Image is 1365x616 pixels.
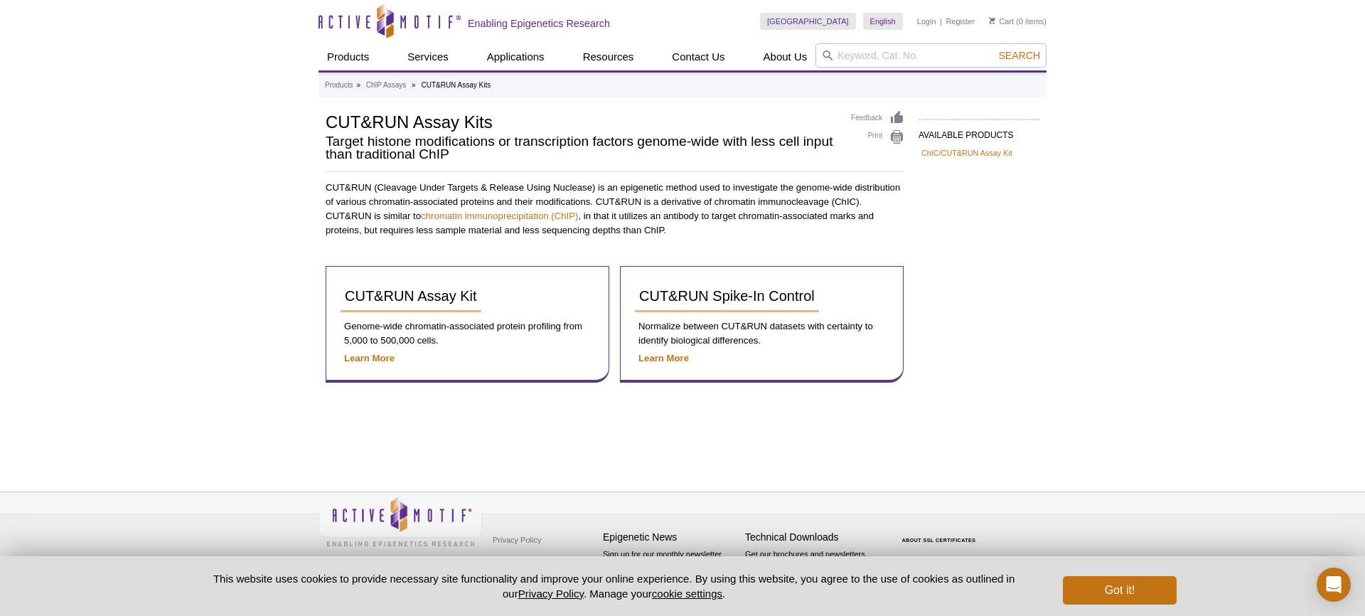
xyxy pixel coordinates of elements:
[1063,576,1177,605] button: Got it!
[989,17,995,24] img: Your Cart
[999,50,1040,61] span: Search
[344,353,395,363] a: Learn More
[1317,568,1351,602] div: Open Intercom Messenger
[815,43,1046,68] input: Keyword, Cat. No.
[478,43,553,70] a: Applications
[638,353,689,363] a: Learn More
[326,181,904,238] p: CUT&RUN (Cleavage Under Targets & Release Using Nuclease) is an epigenetic method used to investi...
[639,288,815,304] span: CUT&RUN Spike-In Control
[356,81,360,89] li: »
[412,81,416,89] li: »
[489,551,564,572] a: Terms & Conditions
[325,79,353,92] a: Products
[940,13,942,30] li: |
[652,588,722,600] button: cookie settings
[603,531,738,543] h4: Epigenetic News
[745,548,880,585] p: Get our brochures and newsletters, or request them by mail.
[946,16,975,26] a: Register
[635,319,889,348] p: Normalize between CUT&RUN datasets with certainty to identify biological differences.
[989,16,1014,26] a: Cart
[345,288,477,304] span: CUT&RUN Assay Kit
[760,13,856,30] a: [GEOGRAPHIC_DATA]
[887,517,994,548] table: Click to Verify - This site chose Symantec SSL for secure e-commerce and confidential communicati...
[902,538,976,543] a: ABOUT SSL CERTIFICATES
[399,43,457,70] a: Services
[574,43,643,70] a: Resources
[745,531,880,543] h4: Technical Downloads
[318,43,378,70] a: Products
[421,211,578,221] a: chromatin immunoprecipitation (ChIP)
[919,119,1039,144] h2: AVAILABLE PRODUCTS
[917,16,936,26] a: Login
[188,571,1039,601] p: This website uses cookies to provide necessary site functionality and improve your online experie...
[468,17,610,30] h2: Enabling Epigenetics Research
[851,110,904,126] a: Feedback
[489,529,545,551] a: Privacy Policy
[421,81,491,89] li: CUT&RUN Assay Kits
[341,281,481,312] a: CUT&RUN Assay Kit
[603,548,738,597] p: Sign up for our monthly newsletter highlighting recent publications in the field of epigenetics.
[635,281,819,312] a: CUT&RUN Spike-In Control
[989,13,1046,30] li: (0 items)
[663,43,733,70] a: Contact Us
[863,13,903,30] a: English
[921,147,1012,159] a: ChIC/CUT&RUN Assay Kit
[995,49,1044,62] button: Search
[755,43,816,70] a: About Us
[341,319,594,348] p: Genome-wide chromatin-associated protein profiling from 5,000 to 500,000 cells.
[366,79,407,92] a: ChIP Assays
[318,492,482,550] img: Active Motif,
[518,588,584,600] a: Privacy Policy
[326,135,837,161] h2: Target histone modifications or transcription factors genome-wide with less cell input than tradi...
[851,129,904,145] a: Print
[326,110,837,132] h1: CUT&RUN Assay Kits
